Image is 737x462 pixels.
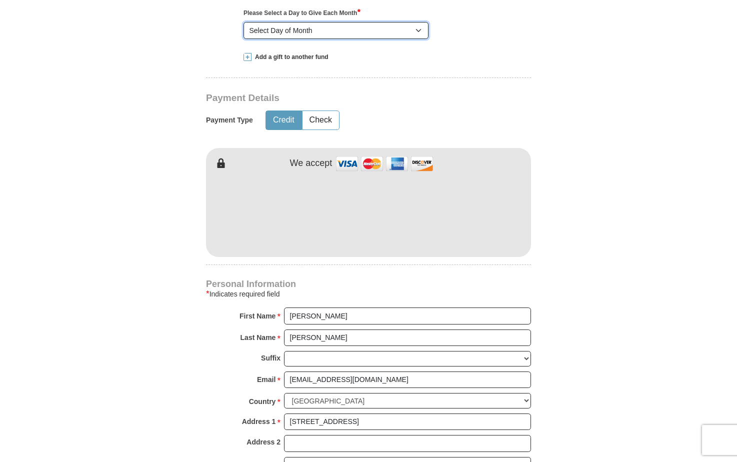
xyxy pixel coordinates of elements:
strong: Please Select a Day to Give Each Month [243,9,360,16]
strong: First Name [239,309,275,323]
span: Add a gift to another fund [251,53,328,61]
strong: Address 2 [246,435,280,449]
button: Credit [266,111,301,129]
h5: Payment Type [206,116,253,124]
button: Check [302,111,339,129]
h4: We accept [290,158,332,169]
h4: Personal Information [206,280,531,288]
strong: Address 1 [242,414,276,428]
strong: Country [249,394,276,408]
strong: Last Name [240,330,276,344]
strong: Email [257,372,275,386]
div: Indicates required field [206,288,531,300]
h3: Payment Details [206,92,461,104]
img: credit cards accepted [334,153,434,174]
strong: Suffix [261,351,280,365]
